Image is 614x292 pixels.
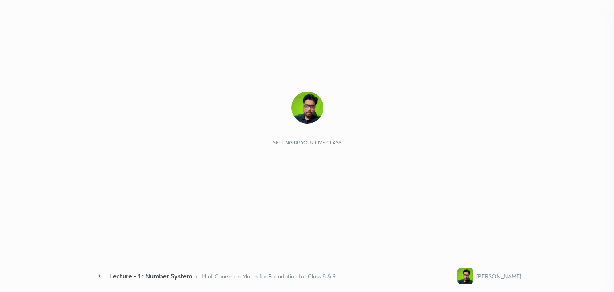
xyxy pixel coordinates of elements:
[476,272,521,280] div: [PERSON_NAME]
[195,272,198,280] div: •
[109,271,192,281] div: Lecture - 1 : Number System
[457,268,473,284] img: 88146f61898444ee917a4c8c56deeae4.jpg
[201,272,336,280] div: L1 of Course on Maths for Foundation for Class 8 & 9
[291,92,323,124] img: 88146f61898444ee917a4c8c56deeae4.jpg
[273,140,341,146] div: Setting up your live class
